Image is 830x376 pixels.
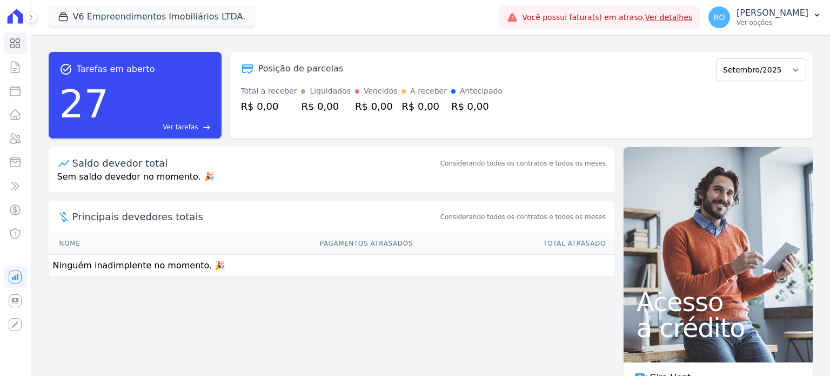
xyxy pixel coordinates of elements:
[72,156,438,170] div: Saldo devedor total
[355,99,397,114] div: R$ 0,00
[522,12,692,23] span: Você possui fatura(s) em atraso.
[59,76,109,132] div: 27
[700,2,830,32] button: RO [PERSON_NAME] Ver opções
[59,63,72,76] span: task_alt
[241,99,297,114] div: R$ 0,00
[364,85,397,97] div: Vencidos
[737,18,808,27] p: Ver opções
[645,13,693,22] a: Ver detalhes
[401,99,447,114] div: R$ 0,00
[410,85,447,97] div: A receber
[113,122,210,132] a: Ver tarefas east
[637,315,800,341] span: a crédito
[310,85,351,97] div: Liquidados
[737,8,808,18] p: [PERSON_NAME]
[49,6,255,27] button: V6 Empreendimentos Imobiliários LTDA.
[72,209,438,224] span: Principais devedores totais
[150,233,413,255] th: Pagamentos Atrasados
[714,14,725,21] span: RO
[77,63,155,76] span: Tarefas em aberto
[460,85,503,97] div: Antecipado
[301,99,351,114] div: R$ 0,00
[241,85,297,97] div: Total a receber
[49,170,614,192] p: Sem saldo devedor no momento. 🎉
[413,233,614,255] th: Total Atrasado
[440,212,606,222] span: Considerando todos os contratos e todos os meses
[637,289,800,315] span: Acesso
[451,99,503,114] div: R$ 0,00
[203,123,211,131] span: east
[440,159,606,168] div: Considerando todos os contratos e todos os meses
[49,233,150,255] th: Nome
[163,122,198,132] span: Ver tarefas
[258,62,344,75] div: Posição de parcelas
[49,255,614,277] td: Ninguém inadimplente no momento. 🎉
